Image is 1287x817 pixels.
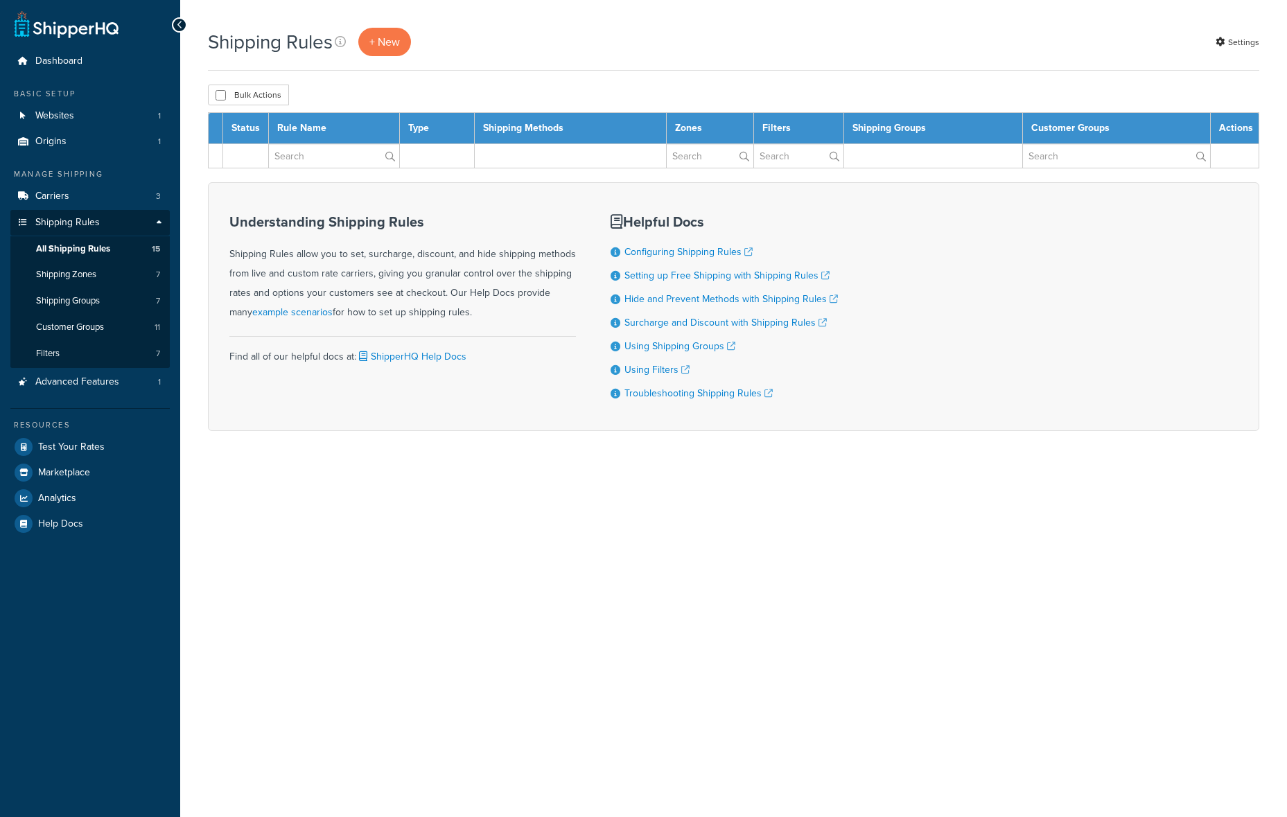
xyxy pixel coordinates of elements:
[10,288,170,314] li: Shipping Groups
[10,262,170,288] li: Shipping Zones
[36,269,96,281] span: Shipping Zones
[10,210,170,236] a: Shipping Rules
[35,191,69,202] span: Carriers
[624,339,735,353] a: Using Shipping Groups
[269,144,399,168] input: Search
[158,376,161,388] span: 1
[624,315,827,330] a: Surcharge and Discount with Shipping Rules
[38,518,83,530] span: Help Docs
[10,236,170,262] a: All Shipping Rules 15
[229,214,576,322] div: Shipping Rules allow you to set, surcharge, discount, and hide shipping methods from live and cus...
[208,85,289,105] button: Bulk Actions
[754,144,843,168] input: Search
[35,55,82,67] span: Dashboard
[38,441,105,453] span: Test Your Rates
[156,295,160,307] span: 7
[10,184,170,209] li: Carriers
[10,210,170,368] li: Shipping Rules
[10,315,170,340] a: Customer Groups 11
[35,136,67,148] span: Origins
[474,113,666,144] th: Shipping Methods
[10,129,170,155] li: Origins
[36,295,100,307] span: Shipping Groups
[358,28,411,56] a: + New
[10,168,170,180] div: Manage Shipping
[36,348,60,360] span: Filters
[208,28,333,55] h1: Shipping Rules
[35,376,119,388] span: Advanced Features
[843,113,1022,144] th: Shipping Groups
[229,214,576,229] h3: Understanding Shipping Rules
[38,493,76,504] span: Analytics
[10,262,170,288] a: Shipping Zones 7
[152,243,160,255] span: 15
[10,184,170,209] a: Carriers 3
[156,191,161,202] span: 3
[10,103,170,129] li: Websites
[10,419,170,431] div: Resources
[10,288,170,314] a: Shipping Groups 7
[356,349,466,364] a: ShipperHQ Help Docs
[36,243,110,255] span: All Shipping Rules
[269,113,400,144] th: Rule Name
[10,341,170,367] li: Filters
[624,292,838,306] a: Hide and Prevent Methods with Shipping Rules
[155,322,160,333] span: 11
[624,245,753,259] a: Configuring Shipping Rules
[667,144,753,168] input: Search
[10,369,170,395] a: Advanced Features 1
[667,113,754,144] th: Zones
[1216,33,1259,52] a: Settings
[156,269,160,281] span: 7
[1022,113,1210,144] th: Customer Groups
[10,511,170,536] a: Help Docs
[1023,144,1210,168] input: Search
[223,113,269,144] th: Status
[15,10,119,38] a: ShipperHQ Home
[10,460,170,485] a: Marketplace
[10,129,170,155] a: Origins 1
[10,88,170,100] div: Basic Setup
[399,113,474,144] th: Type
[35,217,100,229] span: Shipping Rules
[754,113,844,144] th: Filters
[1211,113,1259,144] th: Actions
[38,467,90,479] span: Marketplace
[10,236,170,262] li: All Shipping Rules
[624,268,830,283] a: Setting up Free Shipping with Shipping Rules
[10,434,170,459] a: Test Your Rates
[10,103,170,129] a: Websites 1
[35,110,74,122] span: Websites
[10,49,170,74] a: Dashboard
[10,341,170,367] a: Filters 7
[252,305,333,319] a: example scenarios
[369,34,400,50] span: + New
[158,136,161,148] span: 1
[10,369,170,395] li: Advanced Features
[229,336,576,367] div: Find all of our helpful docs at:
[10,315,170,340] li: Customer Groups
[158,110,161,122] span: 1
[36,322,104,333] span: Customer Groups
[10,486,170,511] a: Analytics
[156,348,160,360] span: 7
[624,386,773,401] a: Troubleshooting Shipping Rules
[611,214,838,229] h3: Helpful Docs
[624,362,690,377] a: Using Filters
